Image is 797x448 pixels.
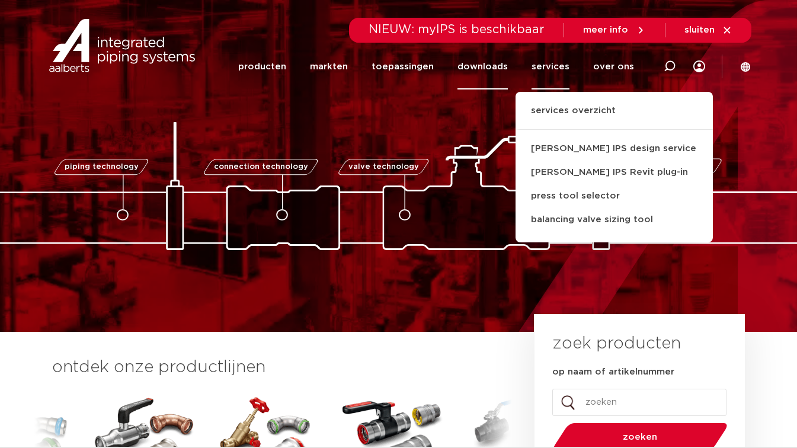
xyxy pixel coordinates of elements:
a: over ons [593,44,634,89]
a: [PERSON_NAME] IPS design service [516,137,713,161]
a: sluiten [684,25,732,36]
span: meer info [583,25,628,34]
label: op naam of artikelnummer [552,366,674,378]
a: balancing valve sizing tool [516,208,713,232]
a: press tool selector [516,184,713,208]
nav: Menu [238,44,634,89]
span: zoeken [584,433,697,441]
span: piping technology [65,163,139,171]
a: [PERSON_NAME] IPS Revit plug-in [516,161,713,184]
a: services [532,44,569,89]
span: valve technology [348,163,419,171]
span: sluiten [684,25,715,34]
a: toepassingen [372,44,434,89]
a: downloads [457,44,508,89]
a: meer info [583,25,646,36]
a: producten [238,44,286,89]
a: services overzicht [516,104,713,130]
span: NIEUW: myIPS is beschikbaar [369,24,545,36]
h3: zoek producten [552,332,681,356]
div: my IPS [693,43,705,90]
h3: ontdek onze productlijnen [52,356,494,379]
span: connection technology [213,163,308,171]
input: zoeken [552,389,726,416]
a: markten [310,44,348,89]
